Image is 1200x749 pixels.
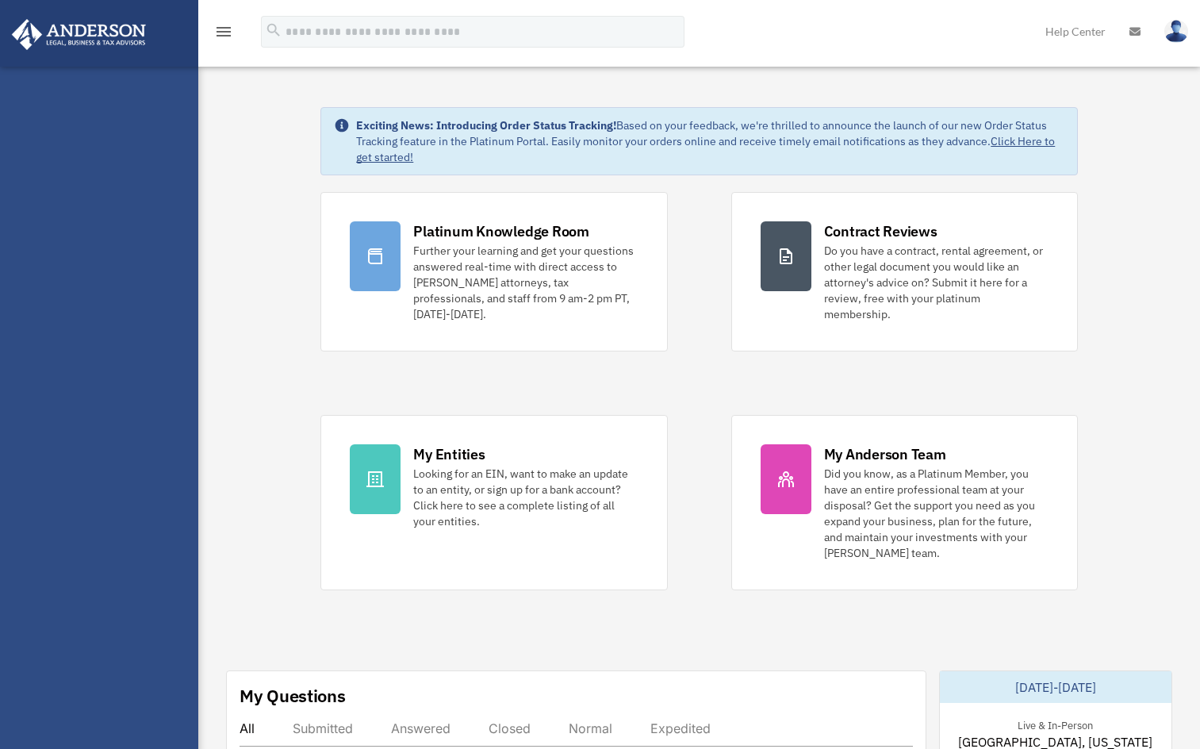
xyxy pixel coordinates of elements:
[293,720,353,736] div: Submitted
[214,28,233,41] a: menu
[413,243,638,322] div: Further your learning and get your questions answered real-time with direct access to [PERSON_NAM...
[413,466,638,529] div: Looking for an EIN, want to make an update to an entity, or sign up for a bank account? Click her...
[824,466,1049,561] div: Did you know, as a Platinum Member, you have an entire professional team at your disposal? Get th...
[413,444,485,464] div: My Entities
[7,19,151,50] img: Anderson Advisors Platinum Portal
[265,21,282,39] i: search
[391,720,450,736] div: Answered
[940,671,1171,703] div: [DATE]-[DATE]
[240,684,346,708] div: My Questions
[413,221,589,241] div: Platinum Knowledge Room
[356,118,616,133] strong: Exciting News: Introducing Order Status Tracking!
[320,415,667,590] a: My Entities Looking for an EIN, want to make an update to an entity, or sign up for a bank accoun...
[240,720,255,736] div: All
[489,720,531,736] div: Closed
[569,720,612,736] div: Normal
[214,22,233,41] i: menu
[824,243,1049,322] div: Do you have a contract, rental agreement, or other legal document you would like an attorney's ad...
[356,134,1055,164] a: Click Here to get started!
[320,192,667,351] a: Platinum Knowledge Room Further your learning and get your questions answered real-time with dire...
[1164,20,1188,43] img: User Pic
[731,192,1078,351] a: Contract Reviews Do you have a contract, rental agreement, or other legal document you would like...
[731,415,1078,590] a: My Anderson Team Did you know, as a Platinum Member, you have an entire professional team at your...
[824,221,937,241] div: Contract Reviews
[356,117,1064,165] div: Based on your feedback, we're thrilled to announce the launch of our new Order Status Tracking fe...
[650,720,711,736] div: Expedited
[1005,716,1106,732] div: Live & In-Person
[824,444,946,464] div: My Anderson Team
